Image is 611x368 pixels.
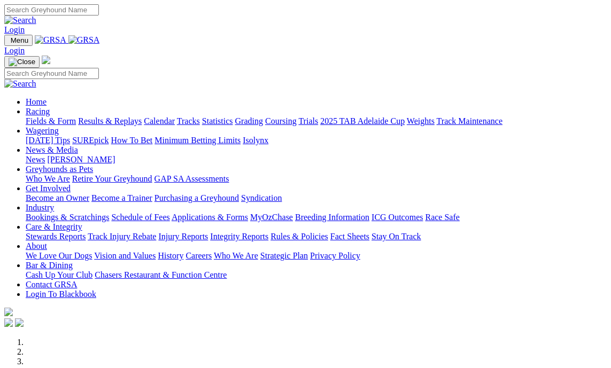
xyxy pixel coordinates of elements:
[310,251,360,260] a: Privacy Policy
[372,213,423,222] a: ICG Outcomes
[4,46,25,55] a: Login
[270,232,328,241] a: Rules & Policies
[26,155,607,165] div: News & Media
[26,289,96,299] a: Login To Blackbook
[250,213,293,222] a: MyOzChase
[26,184,71,193] a: Get Involved
[91,193,152,202] a: Become a Trainer
[26,270,607,280] div: Bar & Dining
[26,136,70,145] a: [DATE] Tips
[265,116,297,126] a: Coursing
[235,116,263,126] a: Grading
[4,4,99,15] input: Search
[26,174,70,183] a: Who We Are
[88,232,156,241] a: Track Injury Rebate
[26,174,607,184] div: Greyhounds as Pets
[172,213,248,222] a: Applications & Forms
[320,116,405,126] a: 2025 TAB Adelaide Cup
[177,116,200,126] a: Tracks
[26,97,47,106] a: Home
[154,136,241,145] a: Minimum Betting Limits
[241,193,282,202] a: Syndication
[158,251,183,260] a: History
[26,165,93,174] a: Greyhounds as Pets
[4,35,33,46] button: Toggle navigation
[9,58,35,66] img: Close
[68,35,100,45] img: GRSA
[4,318,13,327] img: facebook.svg
[243,136,268,145] a: Isolynx
[26,222,82,231] a: Care & Integrity
[372,232,421,241] a: Stay On Track
[11,36,28,44] span: Menu
[26,116,607,126] div: Racing
[26,126,59,135] a: Wagering
[35,35,66,45] img: GRSA
[4,25,25,34] a: Login
[26,261,73,270] a: Bar & Dining
[26,193,89,202] a: Become an Owner
[72,174,152,183] a: Retire Your Greyhound
[214,251,258,260] a: Who We Are
[26,193,607,203] div: Get Involved
[4,56,40,68] button: Toggle navigation
[26,251,607,261] div: About
[298,116,318,126] a: Trials
[111,213,169,222] a: Schedule of Fees
[437,116,502,126] a: Track Maintenance
[4,308,13,316] img: logo-grsa-white.png
[26,280,77,289] a: Contact GRSA
[26,145,78,154] a: News & Media
[26,136,607,145] div: Wagering
[26,155,45,164] a: News
[144,116,175,126] a: Calendar
[330,232,369,241] a: Fact Sheets
[26,213,109,222] a: Bookings & Scratchings
[26,251,92,260] a: We Love Our Dogs
[425,213,459,222] a: Race Safe
[4,79,36,89] img: Search
[4,68,99,79] input: Search
[154,174,229,183] a: GAP SA Assessments
[407,116,435,126] a: Weights
[210,232,268,241] a: Integrity Reports
[260,251,308,260] a: Strategic Plan
[26,270,92,279] a: Cash Up Your Club
[202,116,233,126] a: Statistics
[26,107,50,116] a: Racing
[94,251,156,260] a: Vision and Values
[295,213,369,222] a: Breeding Information
[26,116,76,126] a: Fields & Form
[154,193,239,202] a: Purchasing a Greyhound
[26,241,47,250] a: About
[42,56,50,64] img: logo-grsa-white.png
[15,318,24,327] img: twitter.svg
[95,270,227,279] a: Chasers Restaurant & Function Centre
[26,203,54,212] a: Industry
[26,213,607,222] div: Industry
[78,116,142,126] a: Results & Replays
[185,251,212,260] a: Careers
[4,15,36,25] img: Search
[72,136,109,145] a: SUREpick
[47,155,115,164] a: [PERSON_NAME]
[158,232,208,241] a: Injury Reports
[26,232,86,241] a: Stewards Reports
[111,136,153,145] a: How To Bet
[26,232,607,241] div: Care & Integrity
